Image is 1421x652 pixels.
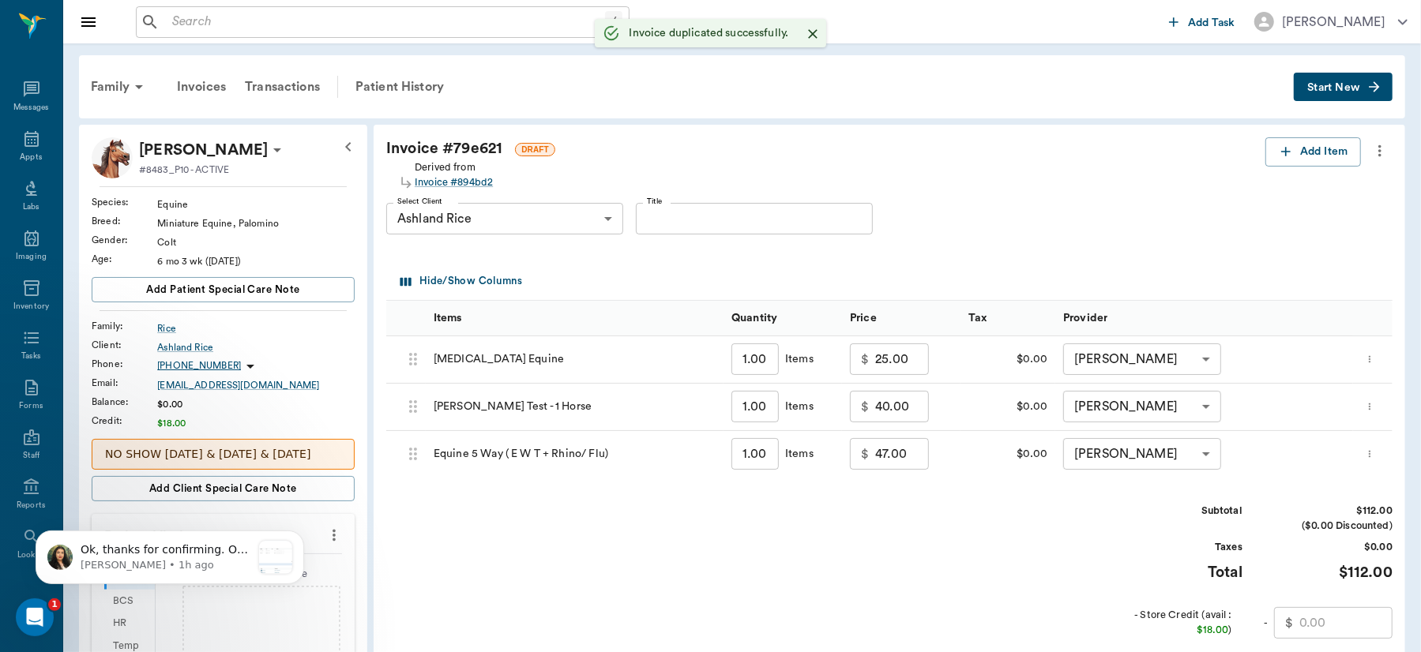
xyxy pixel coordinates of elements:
[166,11,605,33] input: Search
[149,480,297,497] span: Add client Special Care Note
[842,300,960,335] div: Price
[19,400,43,412] div: Forms
[13,102,50,114] div: Messages
[1114,608,1232,638] div: - Store Credit
[104,613,155,635] div: HR
[779,351,814,367] div: Items
[1124,504,1242,519] div: Subtotal
[1242,7,1420,36] button: [PERSON_NAME]
[1063,296,1107,340] div: Provider
[1367,137,1393,164] button: more
[16,251,47,263] div: Imaging
[516,144,554,156] span: DRAFT
[1361,440,1379,467] button: more
[1274,504,1393,519] div: $112.00
[875,343,929,375] input: 0.00
[1264,616,1268,631] div: -
[157,321,355,335] a: Rice
[605,11,622,32] div: /
[960,300,1055,335] div: Tax
[146,281,299,298] span: Add patient Special Care Note
[960,336,1055,384] div: $0.00
[92,195,157,209] div: Species :
[968,296,987,340] div: Tax
[1055,300,1353,335] div: Provider
[397,269,526,294] button: Select columns
[397,196,442,207] label: Select Client
[92,319,157,333] div: Family :
[167,68,235,106] a: Invoices
[139,137,268,163] p: [PERSON_NAME]
[1285,613,1293,632] p: $
[23,450,39,462] div: Staff
[92,338,157,352] div: Client :
[960,384,1055,431] div: $0.00
[861,397,869,416] p: $
[23,201,39,213] div: Labs
[92,476,355,501] button: Add client Special Care Note
[12,499,328,609] iframe: Intercom notifications message
[157,397,355,411] div: $0.00
[801,22,825,46] button: Close
[105,446,341,463] p: NO SHOW [DATE] & [DATE] & [DATE]
[724,300,842,335] div: Quantity
[92,357,157,371] div: Phone :
[92,137,133,178] img: Profile Image
[321,522,347,549] button: more
[48,598,61,611] span: 1
[92,252,157,266] div: Age :
[157,378,355,392] a: [EMAIL_ADDRESS][DOMAIN_NAME]
[139,163,229,177] p: #8483_P10 - ACTIVE
[1294,73,1393,102] button: Start New
[81,68,158,106] div: Family
[157,235,355,249] div: Colt
[1124,561,1242,584] div: Total
[426,336,724,384] div: [MEDICAL_DATA] Equine
[630,19,789,47] div: Invoice duplicated successfully.
[1124,540,1242,555] div: Taxes
[426,300,724,335] div: Items
[426,384,724,431] div: [PERSON_NAME] Test - 1 Horse
[1361,346,1379,373] button: more
[1274,519,1393,534] div: ($0.00 Discounted)
[434,296,462,340] div: Items
[1063,391,1221,422] div: [PERSON_NAME]
[1063,343,1221,375] div: [PERSON_NAME]
[346,68,453,106] a: Patient History
[21,350,41,362] div: Tasks
[157,416,355,430] div: $18.00
[779,399,814,414] div: Items
[1163,7,1242,36] button: Add Task
[850,296,877,340] div: Price
[157,340,355,354] a: Ashland Rice
[1063,438,1221,470] div: [PERSON_NAME]
[942,347,949,371] button: message
[92,376,157,390] div: Email :
[92,395,157,409] div: Balance :
[92,414,157,428] div: Credit :
[779,446,814,462] div: Items
[139,137,268,163] div: Ken Rice
[1274,540,1393,555] div: $0.00
[731,296,777,340] div: Quantity
[157,359,241,373] p: [PHONE_NUMBER]
[386,203,623,234] div: Ashland Rice
[20,152,42,163] div: Appts
[235,68,329,106] a: Transactions
[861,350,869,369] p: $
[415,157,493,190] div: Derived from
[647,196,663,207] label: Title
[73,6,104,38] button: Close drawer
[386,137,1265,160] div: Invoice # 79e621
[960,431,1055,478] div: $0.00
[415,175,493,190] a: Invoice #894bd2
